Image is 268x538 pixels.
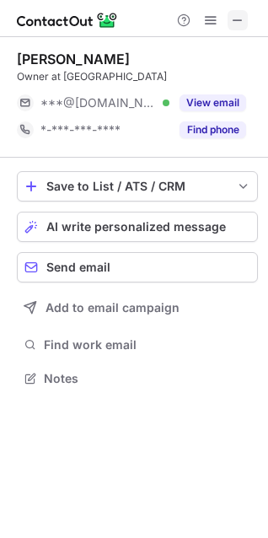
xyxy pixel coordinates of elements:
[17,212,258,242] button: AI write personalized message
[17,293,258,323] button: Add to email campaign
[17,367,258,390] button: Notes
[46,180,228,193] div: Save to List / ATS / CRM
[17,51,130,67] div: [PERSON_NAME]
[17,10,118,30] img: ContactOut v5.3.10
[180,121,246,138] button: Reveal Button
[44,337,251,352] span: Find work email
[46,261,110,274] span: Send email
[17,333,258,357] button: Find work email
[17,69,258,84] div: Owner at [GEOGRAPHIC_DATA]
[17,252,258,282] button: Send email
[46,301,180,315] span: Add to email campaign
[40,95,157,110] span: ***@[DOMAIN_NAME]
[17,171,258,202] button: save-profile-one-click
[44,371,251,386] span: Notes
[46,220,226,234] span: AI write personalized message
[180,94,246,111] button: Reveal Button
